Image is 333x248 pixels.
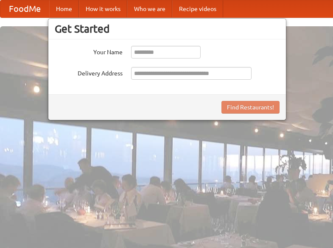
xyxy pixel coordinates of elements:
[55,46,123,56] label: Your Name
[221,101,280,114] button: Find Restaurants!
[49,0,79,17] a: Home
[55,67,123,78] label: Delivery Address
[172,0,223,17] a: Recipe videos
[127,0,172,17] a: Who we are
[79,0,127,17] a: How it works
[55,22,280,35] h3: Get Started
[0,0,49,17] a: FoodMe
